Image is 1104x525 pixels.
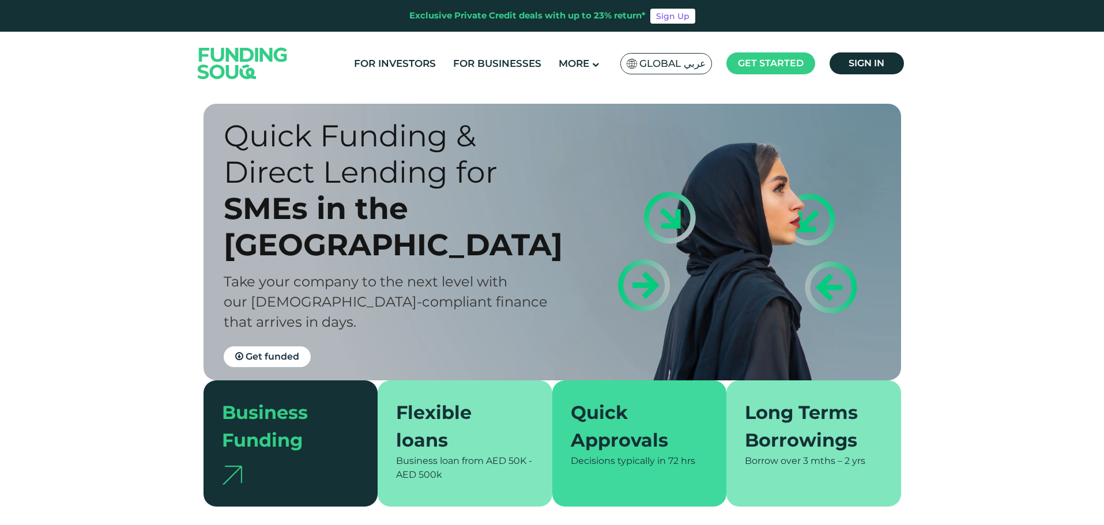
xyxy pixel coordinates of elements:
[639,57,706,70] span: Global عربي
[246,351,299,362] span: Get funded
[830,52,904,74] a: Sign in
[559,58,589,69] span: More
[450,54,544,73] a: For Businesses
[803,455,865,466] span: 3 mths – 2 yrs
[224,346,311,367] a: Get funded
[224,190,572,263] div: SMEs in the [GEOGRAPHIC_DATA]
[571,455,666,466] span: Decisions typically in
[351,54,439,73] a: For Investors
[396,399,520,454] div: Flexible loans
[224,273,548,330] span: Take your company to the next level with our [DEMOGRAPHIC_DATA]-compliant finance that arrives in...
[650,9,695,24] a: Sign Up
[571,399,695,454] div: Quick Approvals
[222,466,242,485] img: arrow
[186,34,299,92] img: Logo
[224,118,572,190] div: Quick Funding & Direct Lending for
[738,58,804,69] span: Get started
[745,399,869,454] div: Long Terms Borrowings
[409,9,646,22] div: Exclusive Private Credit deals with up to 23% return*
[222,399,346,454] div: Business Funding
[745,455,801,466] span: Borrow over
[668,455,695,466] span: 72 hrs
[396,455,484,466] span: Business loan from
[849,58,884,69] span: Sign in
[627,59,637,69] img: SA Flag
